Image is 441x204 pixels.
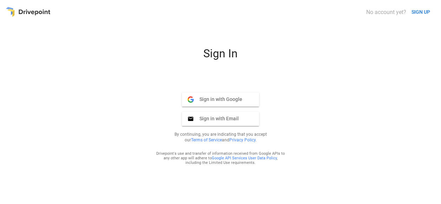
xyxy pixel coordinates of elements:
button: SIGN UP [409,6,433,19]
a: Google API Services User Data Policy [212,156,277,160]
div: Drivepoint's use and transfer of information received from Google APIs to any other app will adhe... [156,151,285,165]
a: Privacy Policy [229,138,256,142]
div: No account yet? [366,9,406,15]
span: Sign in with Google [194,96,242,102]
button: Sign in with Google [182,93,259,107]
a: Terms of Service [191,138,222,142]
div: Sign In [136,47,305,66]
p: By continuing, you are indicating that you accept our and . [166,132,275,143]
span: Sign in with Email [194,115,239,122]
button: Sign in with Email [182,112,259,126]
